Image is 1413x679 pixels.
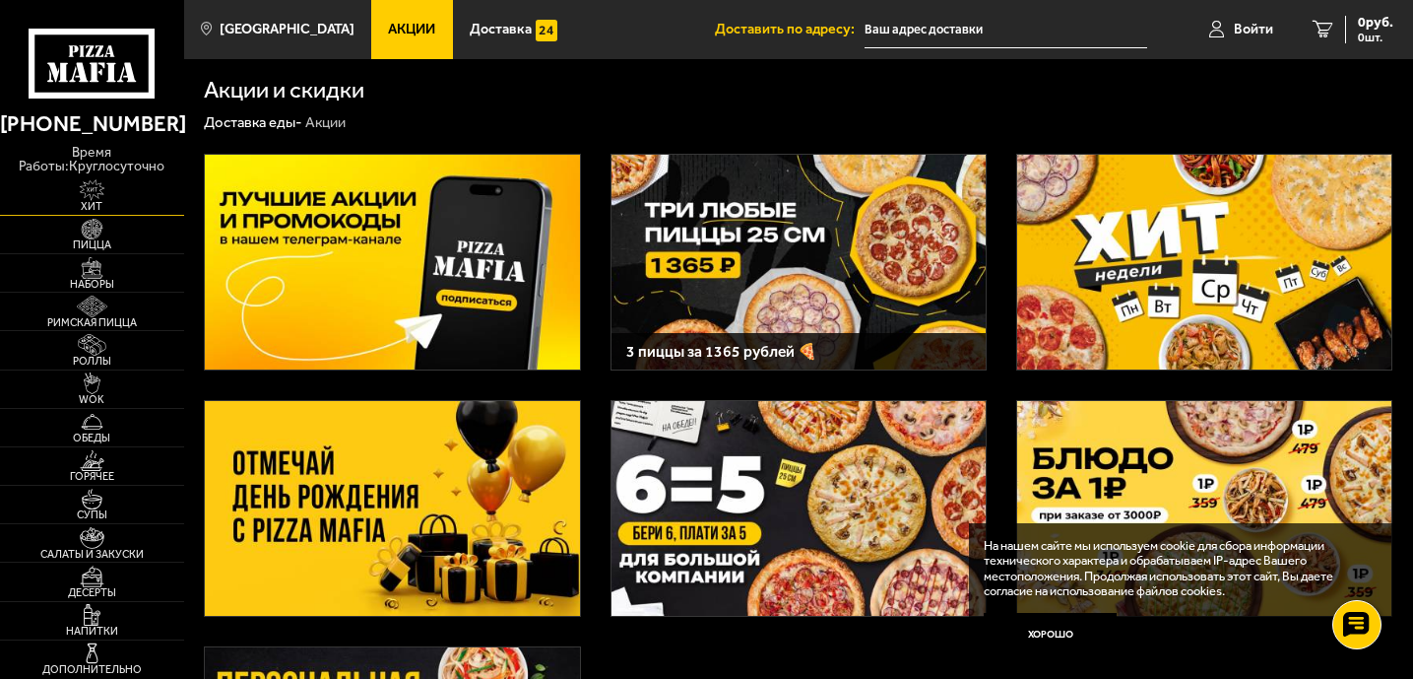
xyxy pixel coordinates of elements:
[626,344,971,360] h3: 3 пиццы за 1365 рублей 🍕
[1358,16,1393,30] span: 0 руб.
[984,613,1117,657] button: Хорошо
[388,23,435,36] span: Акции
[470,23,532,36] span: Доставка
[204,113,302,131] a: Доставка еды-
[1234,23,1273,36] span: Войти
[865,12,1147,48] input: Ваш адрес доставки
[610,154,987,371] a: 3 пиццы за 1365 рублей 🍕
[204,79,364,102] h1: Акции и скидки
[984,538,1367,599] p: На нашем сайте мы используем cookie для сбора информации технического характера и обрабатываем IP...
[1358,32,1393,43] span: 0 шт.
[305,113,346,132] div: Акции
[220,23,354,36] span: [GEOGRAPHIC_DATA]
[715,23,865,36] span: Доставить по адресу:
[536,20,557,41] img: 15daf4d41897b9f0e9f617042186c801.svg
